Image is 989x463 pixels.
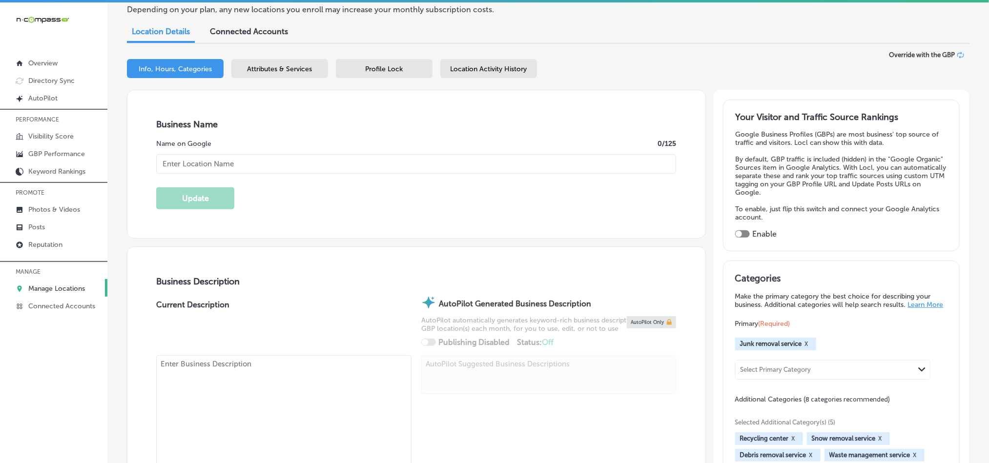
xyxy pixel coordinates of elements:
[451,65,527,73] span: Location Activity History
[740,340,802,347] span: Junk removal service
[421,295,436,310] img: autopilot-icon
[658,140,676,148] label: 0 /125
[28,284,85,293] p: Manage Locations
[139,65,212,73] span: Info, Hours, Categories
[735,112,948,122] h3: Your Visitor and Traffic Source Rankings
[735,320,790,328] span: Primary
[156,276,676,287] h3: Business Description
[740,435,789,442] span: Recycling center
[439,299,591,308] strong: AutoPilot Generated Business Description
[28,241,62,249] p: Reputation
[156,140,211,148] label: Name on Google
[28,302,95,310] p: Connected Accounts
[802,340,811,348] button: X
[735,273,948,287] h3: Categories
[910,451,920,459] button: X
[741,366,811,373] div: Select Primary Category
[735,395,890,403] span: Additional Categories
[889,51,955,59] span: Override with the GBP
[156,154,676,174] input: Enter Location Name
[735,155,948,197] p: By default, GBP traffic is included (hidden) in the "Google Organic" Sources item in Google Analy...
[28,167,85,176] p: Keyword Rankings
[156,300,229,355] label: Current Description
[812,435,876,442] span: Snow removal service
[28,150,85,158] p: GBP Performance
[28,132,74,141] p: Visibility Score
[16,15,69,24] img: 660ab0bf-5cc7-4cb8-ba1c-48b5ae0f18e60NCTV_CLogo_TV_Black_-500x88.png
[740,451,806,459] span: Debris removal service
[908,301,944,309] a: Learn More
[735,130,948,147] p: Google Business Profiles (GBPs) are most business' top source of traffic and visitors. Locl can s...
[735,205,948,221] p: To enable, just flip this switch and connect your Google Analytics account.
[156,187,234,209] button: Update
[28,59,58,67] p: Overview
[156,119,676,130] h3: Business Name
[247,65,312,73] span: Attributes & Services
[127,5,675,14] p: Depending on your plan, any new locations you enroll may increase your monthly subscription costs.
[829,451,910,459] span: Waste management service
[210,27,288,36] span: Connected Accounts
[132,27,190,36] span: Location Details
[752,229,777,239] label: Enable
[876,435,885,443] button: X
[28,223,45,231] p: Posts
[804,395,890,404] span: (8 categories recommended)
[366,65,403,73] span: Profile Lock
[28,77,75,85] p: Directory Sync
[28,94,58,102] p: AutoPilot
[806,451,816,459] button: X
[735,419,940,426] span: Selected Additional Category(s) (5)
[759,320,790,328] span: (Required)
[28,205,80,214] p: Photos & Videos
[789,435,798,443] button: X
[735,292,948,309] p: Make the primary category the best choice for describing your business. Additional categories wil...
